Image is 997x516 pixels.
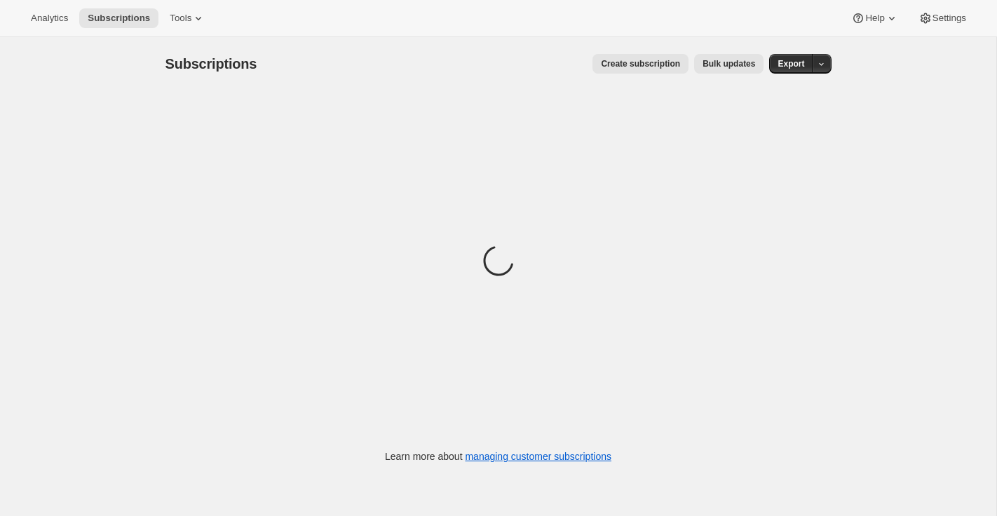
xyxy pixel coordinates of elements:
button: Subscriptions [79,8,158,28]
span: Create subscription [601,58,680,69]
button: Create subscription [592,54,689,74]
span: Tools [170,13,191,24]
button: Bulk updates [694,54,764,74]
span: Bulk updates [703,58,755,69]
button: Tools [161,8,214,28]
p: Learn more about [385,449,611,463]
span: Subscriptions [165,56,257,72]
button: Settings [910,8,975,28]
span: Settings [932,13,966,24]
button: Analytics [22,8,76,28]
button: Export [769,54,813,74]
span: Subscriptions [88,13,150,24]
button: Help [843,8,907,28]
a: managing customer subscriptions [465,451,611,462]
span: Help [865,13,884,24]
span: Analytics [31,13,68,24]
span: Export [778,58,804,69]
